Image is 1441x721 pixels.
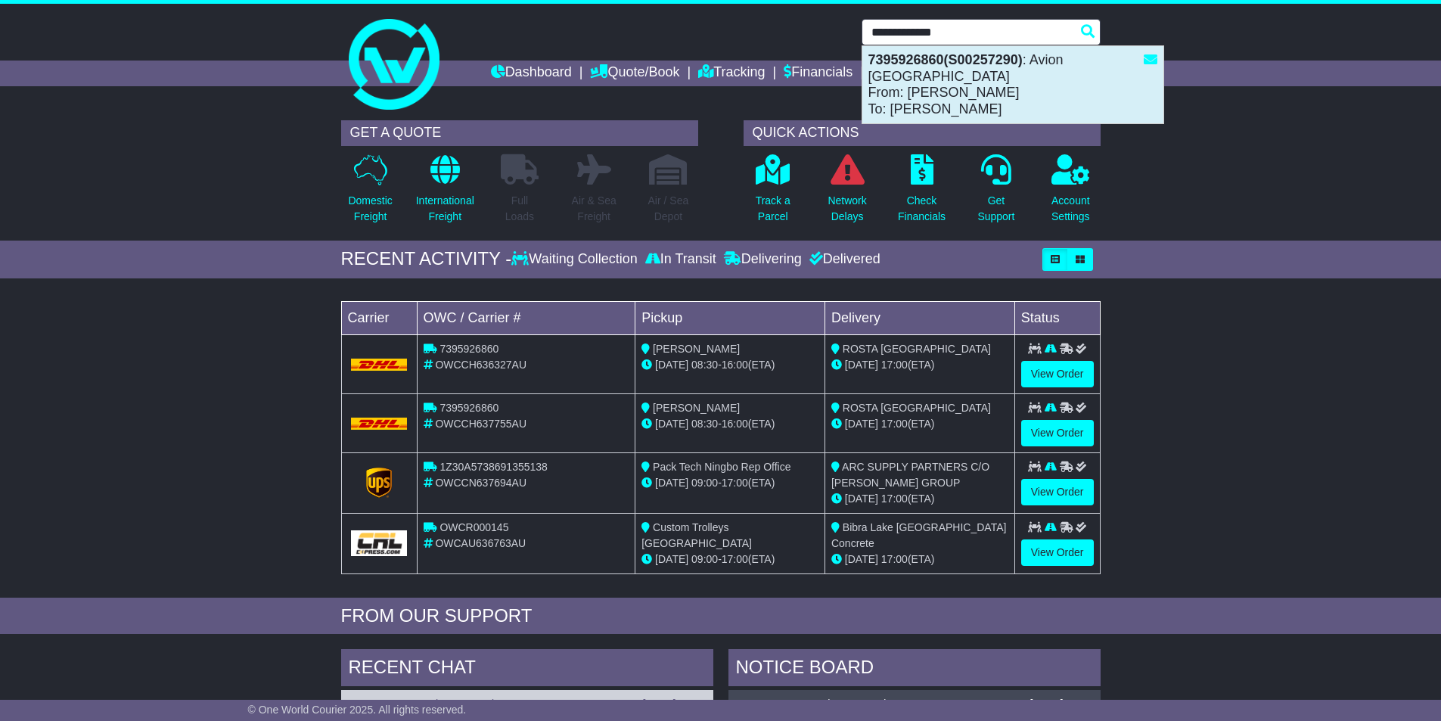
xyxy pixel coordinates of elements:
[806,251,880,268] div: Delivered
[881,359,908,371] span: 17:00
[366,468,392,498] img: GetCarrierServiceLogo
[351,359,408,371] img: DHL.png
[744,120,1101,146] div: QUICK ACTIONS
[868,52,1023,67] strong: 7395926860(S00257290)
[736,698,827,710] a: OWCAU637038AU
[831,491,1008,507] div: (ETA)
[435,477,526,489] span: OWCCN637694AU
[698,61,765,86] a: Tracking
[341,649,713,690] div: RECENT CHAT
[691,418,718,430] span: 08:30
[641,552,818,567] div: - (ETA)
[590,61,679,86] a: Quote/Book
[830,698,884,710] span: S00256841
[843,402,991,414] span: ROSTA [GEOGRAPHIC_DATA]
[1014,301,1100,334] td: Status
[722,553,748,565] span: 17:00
[655,359,688,371] span: [DATE]
[653,461,790,473] span: Pack Tech Ningbo Rep Office
[1051,193,1090,225] p: Account Settings
[655,418,688,430] span: [DATE]
[648,193,689,225] p: Air / Sea Depot
[349,698,706,710] div: ( )
[655,553,688,565] span: [DATE]
[439,402,498,414] span: 7395926860
[348,193,392,225] p: Domestic Freight
[641,416,818,432] div: - (ETA)
[728,649,1101,690] div: NOTICE BOARD
[1021,479,1094,505] a: View Order
[831,521,1006,549] span: Bibra Lake [GEOGRAPHIC_DATA] Concrete
[435,359,526,371] span: OWCCH636327AU
[831,416,1008,432] div: (ETA)
[439,461,547,473] span: 1Z30A5738691355138
[641,251,720,268] div: In Transit
[691,477,718,489] span: 09:00
[845,493,878,505] span: [DATE]
[642,698,705,710] div: [DATE] 09:52
[1021,539,1094,566] a: View Order
[736,698,1093,710] div: ( )
[341,301,417,334] td: Carrier
[1030,698,1092,710] div: [DATE] 13:03
[755,154,791,233] a: Track aParcel
[341,248,512,270] div: RECENT ACTIVITY -
[653,402,740,414] span: [PERSON_NAME]
[977,193,1014,225] p: Get Support
[862,46,1163,123] div: : Avion [GEOGRAPHIC_DATA] From: [PERSON_NAME] To: [PERSON_NAME]
[347,154,393,233] a: DomesticFreight
[881,493,908,505] span: 17:00
[1051,154,1091,233] a: AccountSettings
[843,343,991,355] span: ROSTA [GEOGRAPHIC_DATA]
[341,605,1101,627] div: FROM OUR SUPPORT
[341,120,698,146] div: GET A QUOTE
[351,418,408,430] img: DHL.png
[784,61,852,86] a: Financials
[438,698,492,710] span: S00257287
[881,418,908,430] span: 17:00
[641,475,818,491] div: - (ETA)
[831,357,1008,373] div: (ETA)
[720,251,806,268] div: Delivering
[977,154,1015,233] a: GetSupport
[351,530,408,556] img: GetCarrierServiceLogo
[897,154,946,233] a: CheckFinancials
[435,418,526,430] span: OWCCH637755AU
[653,343,740,355] span: [PERSON_NAME]
[655,477,688,489] span: [DATE]
[1021,420,1094,446] a: View Order
[722,418,748,430] span: 16:00
[1021,361,1094,387] a: View Order
[349,698,435,710] a: OWCIT636721AU
[572,193,616,225] p: Air & Sea Freight
[511,251,641,268] div: Waiting Collection
[417,301,635,334] td: OWC / Carrier #
[641,357,818,373] div: - (ETA)
[845,418,878,430] span: [DATE]
[491,61,572,86] a: Dashboard
[248,704,467,716] span: © One World Courier 2025. All rights reserved.
[756,193,790,225] p: Track a Parcel
[825,301,1014,334] td: Delivery
[435,537,526,549] span: OWCAU636763AU
[881,553,908,565] span: 17:00
[416,193,474,225] p: International Freight
[845,359,878,371] span: [DATE]
[415,154,475,233] a: InternationalFreight
[439,343,498,355] span: 7395926860
[439,521,508,533] span: OWCR000145
[722,359,748,371] span: 16:00
[827,154,867,233] a: NetworkDelays
[831,552,1008,567] div: (ETA)
[722,477,748,489] span: 17:00
[831,461,989,489] span: ARC SUPPLY PARTNERS C/O [PERSON_NAME] GROUP
[845,553,878,565] span: [DATE]
[635,301,825,334] td: Pickup
[828,193,866,225] p: Network Delays
[691,359,718,371] span: 08:30
[898,193,946,225] p: Check Financials
[691,553,718,565] span: 09:00
[641,521,752,549] span: Custom Trolleys [GEOGRAPHIC_DATA]
[501,193,539,225] p: Full Loads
